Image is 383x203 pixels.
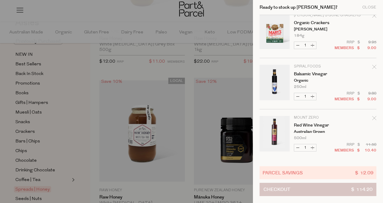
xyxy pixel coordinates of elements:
[294,65,341,68] p: Spiral Foods
[301,93,309,100] input: QTY Balsamic Vinegar
[260,183,376,196] button: Checkout$ 114.20
[362,5,376,9] div: Close
[294,85,306,89] span: 250ml
[372,64,376,72] div: Remove Balsamic Vinegar
[294,21,341,25] a: Organic Crackers
[372,13,376,21] div: Remove Organic Crackers
[294,130,341,134] p: Australian Grown
[301,144,309,151] input: QTY Red Wine Vinegar
[355,169,373,176] span: $ 12.09
[294,14,341,17] p: [PERSON_NAME]'s Gone Crackers
[260,5,338,10] h2: Ready to stock up [PERSON_NAME]?
[263,183,290,196] span: Checkout
[294,34,304,38] span: 184g
[263,169,303,176] span: Parcel Savings
[294,136,306,140] span: 500ml
[294,79,341,83] p: Organic
[294,116,341,120] p: Mount Zero
[294,27,341,31] p: [PERSON_NAME]
[294,123,341,127] a: Red Wine Vinegar
[372,115,376,123] div: Remove Red Wine Vinegar
[351,183,372,196] span: $ 114.20
[301,42,309,49] input: QTY Organic Crackers
[294,72,341,76] a: Balsamic Vinegar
